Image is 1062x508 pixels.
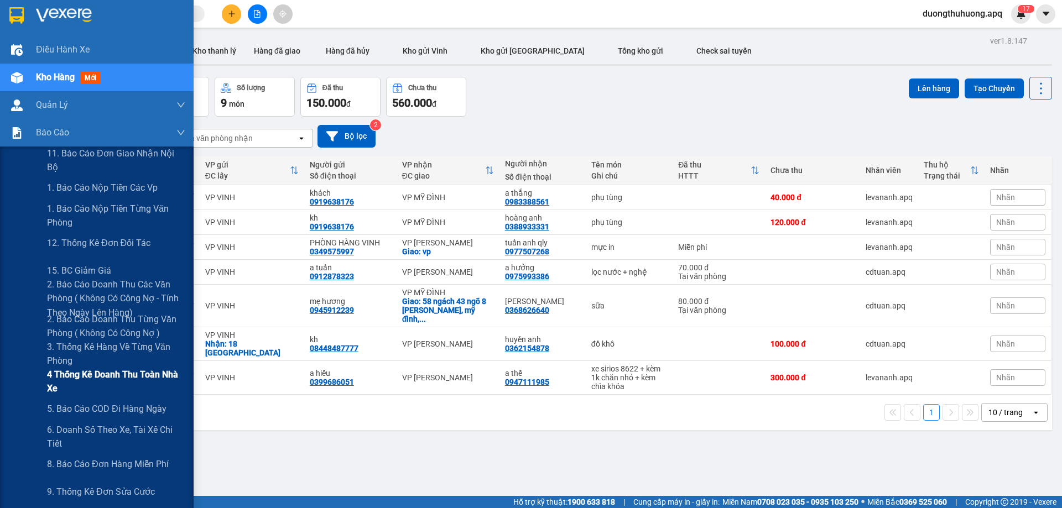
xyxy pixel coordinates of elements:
[923,404,940,421] button: 1
[245,38,309,64] button: Hàng đã giao
[205,373,299,382] div: VP VINH
[568,497,615,506] strong: 1900 633 818
[47,312,185,340] span: 2. Báo cáo doanh thu từng văn phòng ( không có công nợ )
[279,10,287,18] span: aim
[914,7,1011,20] span: duongthuhuong.apq
[47,368,185,395] span: 4 Thống kê doanh thu toàn nhà xe
[955,496,957,508] span: |
[322,84,343,92] div: Đã thu
[1036,4,1055,24] button: caret-down
[297,134,306,143] svg: open
[402,160,485,169] div: VP nhận
[866,373,913,382] div: levananh.apq
[47,236,150,250] span: 12. Thống kê đơn đối tác
[273,4,293,24] button: aim
[310,247,354,256] div: 0349575997
[505,378,549,386] div: 0947111985
[505,188,580,197] div: a thắng
[591,301,667,310] div: sữa
[184,38,245,64] button: Kho thanh lý
[623,496,625,508] span: |
[402,171,485,180] div: ĐC giao
[505,222,549,231] div: 0388933331
[866,268,913,276] div: cdtuan.apq
[253,10,261,18] span: file-add
[591,364,667,391] div: xe sirios 8622 + kèm 1k chăn nhỏ + kèm chìa khóa
[505,247,549,256] div: 0977507268
[402,297,494,323] div: Giao: 58 ngách 43 ngõ 8 lê quang đạo, mỹ đình, hà nội
[771,193,855,202] div: 40.000 đ
[176,128,185,137] span: down
[505,159,580,168] div: Người nhận
[1001,498,1008,506] span: copyright
[866,218,913,227] div: levananh.apq
[205,268,299,276] div: VP VINH
[591,193,667,202] div: phụ tùng
[990,166,1045,175] div: Nhãn
[237,84,265,92] div: Số lượng
[306,96,346,109] span: 150.000
[310,213,391,222] div: kh
[722,496,858,508] span: Miền Nam
[1041,9,1051,19] span: caret-down
[221,96,227,109] span: 9
[346,99,351,108] span: đ
[867,496,947,508] span: Miền Bắc
[11,72,23,83] img: warehouse-icon
[505,297,580,306] div: thùy vân
[866,339,913,348] div: cdtuan.apq
[310,369,391,378] div: a hiếu
[205,218,299,227] div: VP VINH
[47,202,185,229] span: 1. Báo cáo nộp tiền từng văn phòng
[402,247,494,256] div: Giao: vp
[402,218,494,227] div: VP MỸ ĐÌNH
[36,43,90,56] span: Điều hành xe
[505,172,580,181] div: Số điện thoại
[918,156,985,185] th: Toggle SortBy
[47,485,155,499] span: 9. Thống kê đơn sửa cước
[591,218,667,227] div: phụ tùng
[310,344,358,353] div: 08448487777
[866,301,913,310] div: cdtuan.apq
[310,197,354,206] div: 0919638176
[988,407,1023,418] div: 10 / trang
[205,331,299,339] div: VP VINH
[402,193,494,202] div: VP MỸ ĐÌNH
[176,101,185,109] span: down
[310,335,391,344] div: kh
[1016,9,1026,19] img: icon-new-feature
[205,243,299,252] div: VP VINH
[370,119,381,130] sup: 2
[771,373,855,382] div: 300.000 đ
[310,188,391,197] div: khách
[310,297,391,306] div: mẹ hương
[200,156,304,185] th: Toggle SortBy
[505,238,580,247] div: tuấn anh qly
[505,335,580,344] div: huyền anh
[996,373,1015,382] span: Nhãn
[513,496,615,508] span: Hỗ trợ kỹ thuật:
[673,156,765,185] th: Toggle SortBy
[771,218,855,227] div: 120.000 đ
[771,339,855,348] div: 100.000 đ
[47,277,185,319] span: 2. Báo cáo doanh thu các văn phòng ( không có công nợ - tính theo ngày lên hàng)
[996,301,1015,310] span: Nhãn
[866,243,913,252] div: levananh.apq
[47,340,185,368] span: 3. Thống kê hàng về từng văn phòng
[326,46,369,55] span: Hàng đã hủy
[402,268,494,276] div: VP [PERSON_NAME]
[402,373,494,382] div: VP [PERSON_NAME]
[996,243,1015,252] span: Nhãn
[205,339,299,357] div: Nhận: 18 vĩnh yên
[36,98,68,112] span: Quản Lý
[757,497,858,506] strong: 0708 023 035 - 0935 103 250
[1022,5,1026,13] span: 1
[80,72,101,84] span: mới
[678,263,759,272] div: 70.000 đ
[310,238,391,247] div: PHÒNG HÀNG VINH
[205,301,299,310] div: VP VINH
[924,171,970,180] div: Trạng thái
[990,35,1027,47] div: ver 1.8.147
[866,193,913,202] div: levananh.apq
[618,46,663,55] span: Tổng kho gửi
